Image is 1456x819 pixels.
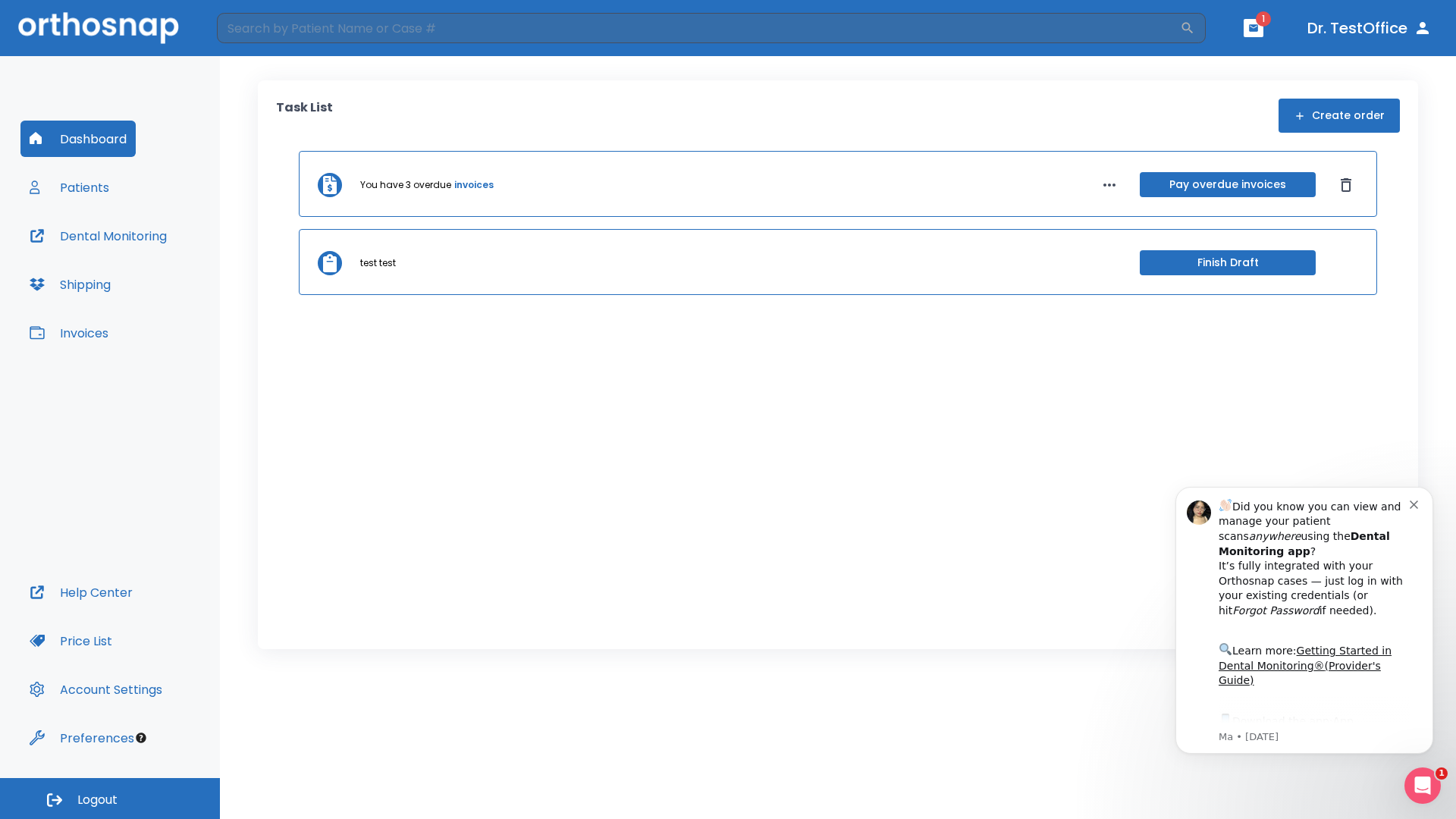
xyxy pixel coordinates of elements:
[20,720,143,756] button: Preferences
[1140,172,1316,197] button: Pay overdue invoices
[134,731,148,745] div: Tooltip anchor
[20,671,171,708] button: Account Settings
[1153,468,1456,811] iframe: Intercom notifications message
[1301,14,1438,42] button: Dr. TestOffice
[360,256,396,270] p: test test
[1140,250,1316,275] button: Finish Draft
[20,218,176,254] button: Dental Monitoring
[77,792,118,808] span: Logout
[20,315,118,351] button: Invoices
[217,13,1180,43] input: Search by Patient Name or Case #
[1256,11,1271,27] span: 1
[20,266,120,303] button: Shipping
[1279,99,1400,133] button: Create order
[454,178,494,192] a: invoices
[1436,767,1448,780] span: 1
[20,623,121,659] button: Price List
[18,12,179,43] img: Orthosnap
[20,169,118,206] button: Patients
[276,99,333,133] p: Task List
[20,574,142,610] button: Help Center
[1404,767,1441,804] iframe: Intercom live chat
[360,178,451,192] p: You have 3 overdue
[20,121,136,157] button: Dashboard
[1334,173,1358,197] button: Dismiss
